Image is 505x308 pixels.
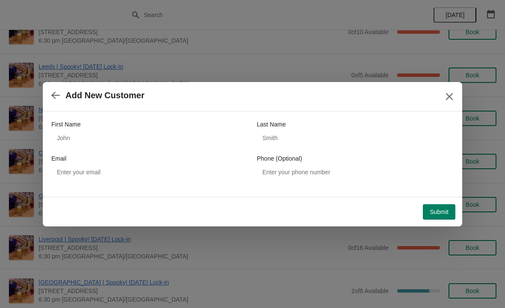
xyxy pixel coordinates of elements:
label: Last Name [257,120,286,129]
input: Enter your phone number [257,164,454,180]
label: First Name [51,120,80,129]
span: Submit [430,208,449,215]
button: Submit [423,204,455,220]
input: John [51,130,248,146]
h2: Add New Customer [65,91,144,100]
label: Email [51,154,66,163]
input: Smith [257,130,454,146]
input: Enter your email [51,164,248,180]
label: Phone (Optional) [257,154,302,163]
button: Close [442,89,457,104]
